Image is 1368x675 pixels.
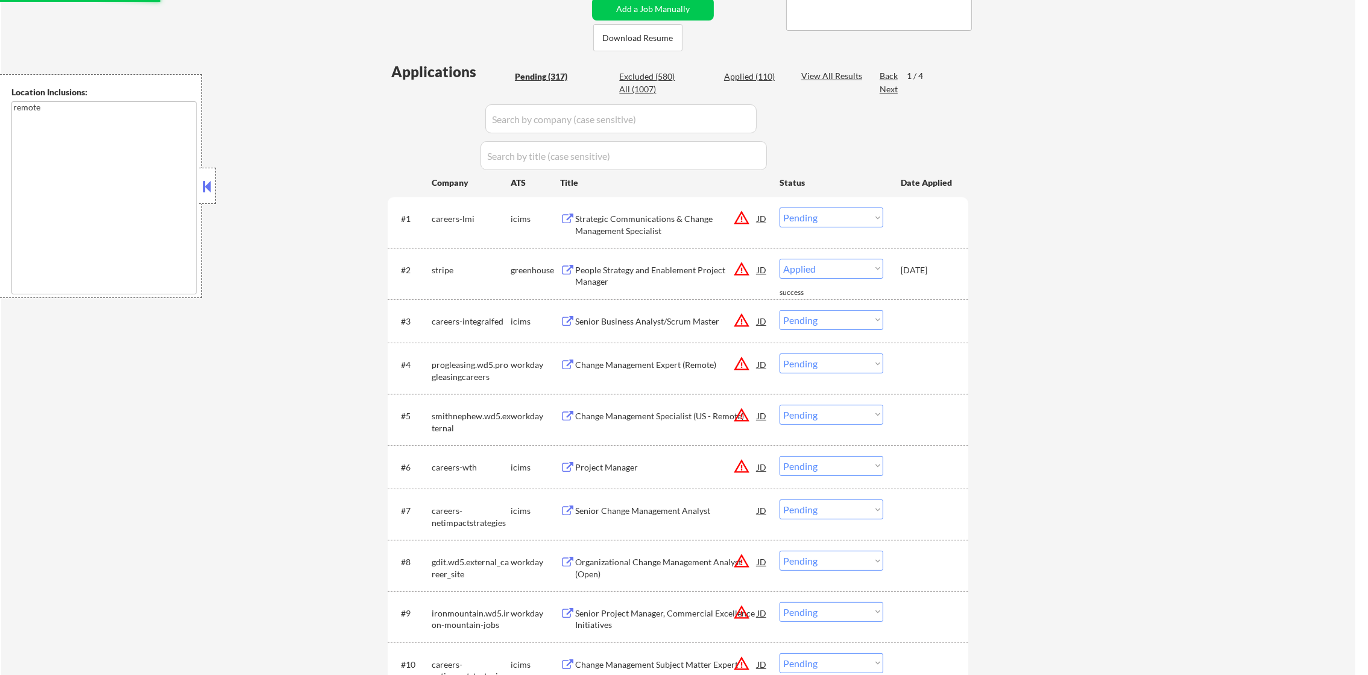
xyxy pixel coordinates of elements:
[619,71,679,83] div: Excluded (580)
[401,410,422,422] div: #5
[511,659,560,671] div: icims
[401,505,422,517] div: #7
[733,355,750,372] button: warning_amber
[432,177,511,189] div: Company
[432,505,511,528] div: careers-netimpactstrategies
[432,461,511,474] div: careers-wth
[511,213,560,225] div: icims
[756,602,768,624] div: JD
[401,461,422,474] div: #6
[733,458,750,475] button: warning_amber
[756,259,768,280] div: JD
[432,264,511,276] div: stripe
[575,461,757,474] div: Project Manager
[575,659,757,671] div: Change Management Subject Matter Expert
[401,315,422,328] div: #3
[801,70,866,82] div: View All Results
[733,312,750,329] button: warning_amber
[880,83,899,95] div: Next
[733,261,750,277] button: warning_amber
[485,104,757,133] input: Search by company (case sensitive)
[511,505,560,517] div: icims
[901,177,954,189] div: Date Applied
[401,556,422,568] div: #8
[756,551,768,572] div: JD
[756,208,768,229] div: JD
[880,70,899,82] div: Back
[575,505,757,517] div: Senior Change Management Analyst
[432,556,511,580] div: gdit.wd5.external_career_site
[575,607,757,631] div: Senior Project Manager, Commercial Excellence Initiatives
[575,264,757,288] div: People Strategy and Enablement Project Manager
[511,410,560,422] div: workday
[11,86,197,98] div: Location Inclusions:
[733,655,750,672] button: warning_amber
[511,264,560,276] div: greenhouse
[756,353,768,375] div: JD
[733,407,750,423] button: warning_amber
[401,264,422,276] div: #2
[575,410,757,422] div: Change Management Specialist (US - Remote)
[511,315,560,328] div: icims
[901,264,954,276] div: [DATE]
[511,607,560,620] div: workday
[724,71,784,83] div: Applied (110)
[432,315,511,328] div: careers-integralfed
[733,553,750,569] button: warning_amber
[511,177,560,189] div: ATS
[575,359,757,371] div: Change Management Expert (Remote)
[780,171,883,193] div: Status
[733,604,750,621] button: warning_amber
[593,24,682,51] button: Download Resume
[756,310,768,332] div: JD
[401,359,422,371] div: #4
[733,209,750,226] button: warning_amber
[511,359,560,371] div: workday
[560,177,768,189] div: Title
[780,288,828,298] div: success
[432,607,511,631] div: ironmountain.wd5.iron-mountain-jobs
[401,607,422,620] div: #9
[511,461,560,474] div: icims
[401,213,422,225] div: #1
[481,141,767,170] input: Search by title (case sensitive)
[575,556,757,580] div: Organizational Change Management Analyst (Open)
[401,659,422,671] div: #10
[756,456,768,478] div: JD
[575,213,757,236] div: Strategic Communications & Change Management Specialist
[619,83,679,95] div: All (1007)
[432,410,511,434] div: smithnephew.wd5.external
[511,556,560,568] div: workday
[432,213,511,225] div: careers-lmi
[432,359,511,382] div: progleasing.wd5.progleasingcareers
[756,499,768,521] div: JD
[756,653,768,675] div: JD
[391,65,511,79] div: Applications
[575,315,757,328] div: Senior Business Analyst/Scrum Master
[756,405,768,426] div: JD
[515,71,575,83] div: Pending (317)
[907,70,935,82] div: 1 / 4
